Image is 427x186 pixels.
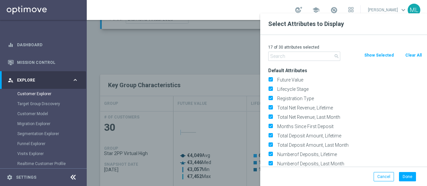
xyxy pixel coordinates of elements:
[275,133,422,139] label: Total Deposit Amount, Lifetime
[312,6,320,14] span: school
[17,161,69,166] a: Realtime Customer Profile
[8,77,72,83] div: Explore
[17,89,86,99] div: Customer Explorer
[268,20,419,28] h2: Select Attributes to Display
[17,131,69,136] a: Segmentation Explorer
[268,52,340,61] input: Search
[72,77,78,83] i: keyboard_arrow_right
[275,142,422,148] label: Total Deposit Amount, Last Month
[400,6,407,14] span: keyboard_arrow_down
[374,172,394,181] button: Cancel
[17,111,69,116] a: Customer Model
[17,149,86,159] div: Visits Explorer
[17,91,69,96] a: Customer Explorer
[8,77,14,83] i: person_search
[7,60,79,65] button: Mission Control
[275,77,422,83] label: Future Value
[275,123,422,129] label: Months Since First Deposit
[17,99,86,109] div: Target Group Discovery
[7,174,13,180] i: settings
[17,159,86,169] div: Realtime Customer Profile
[8,36,78,54] div: Dashboard
[8,42,14,48] i: equalizer
[7,78,79,83] button: person_search Explore keyboard_arrow_right
[405,52,422,59] button: Clear All
[17,109,86,119] div: Customer Model
[16,175,36,179] a: Settings
[17,78,72,82] span: Explore
[275,151,422,157] label: Numberof Deposits, Lifetime
[275,86,422,92] label: Lifecycle Stage
[17,119,86,129] div: Migration Explorer
[275,105,422,111] label: Total Net Revenue, Lifetime
[399,172,416,181] button: Done
[364,52,394,59] button: Show Selected
[17,36,78,54] a: Dashboard
[268,68,422,74] h3: Default Attributes
[334,54,339,59] i: search
[17,101,69,106] a: Target Group Discovery
[268,45,422,50] p: 17 of 30 attributes selected
[17,129,86,139] div: Segmentation Explorer
[275,95,422,101] label: Registration Type
[275,114,422,120] label: Total Net Revenue, Last Month
[8,54,78,71] div: Mission Control
[7,42,79,48] button: equalizer Dashboard
[17,139,86,149] div: Funnel Explorer
[17,121,69,126] a: Migration Explorer
[17,141,69,146] a: Funnel Explorer
[17,151,69,156] a: Visits Explorer
[367,5,408,15] a: [PERSON_NAME]keyboard_arrow_down
[17,54,78,71] a: Mission Control
[275,161,422,167] label: Numberof Deposits, Last Month
[408,4,420,16] div: ML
